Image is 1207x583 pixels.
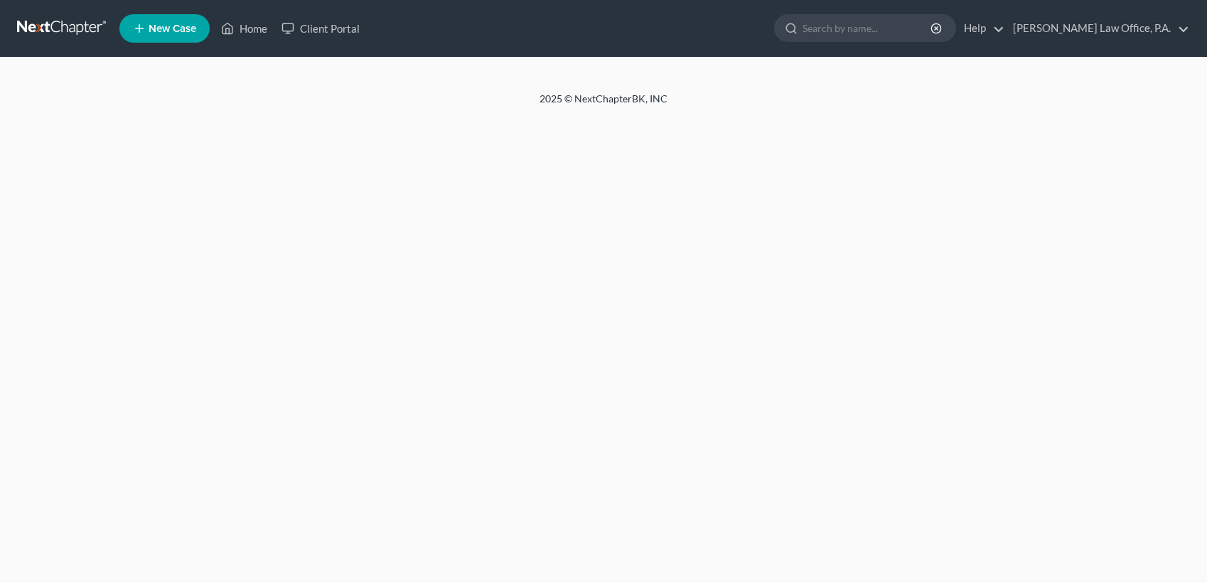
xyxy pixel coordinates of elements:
a: Client Portal [274,16,367,41]
a: Home [214,16,274,41]
div: 2025 © NextChapterBK, INC [198,92,1009,117]
a: Help [957,16,1004,41]
span: New Case [149,23,196,34]
a: [PERSON_NAME] Law Office, P.A. [1006,16,1189,41]
input: Search by name... [803,15,933,41]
